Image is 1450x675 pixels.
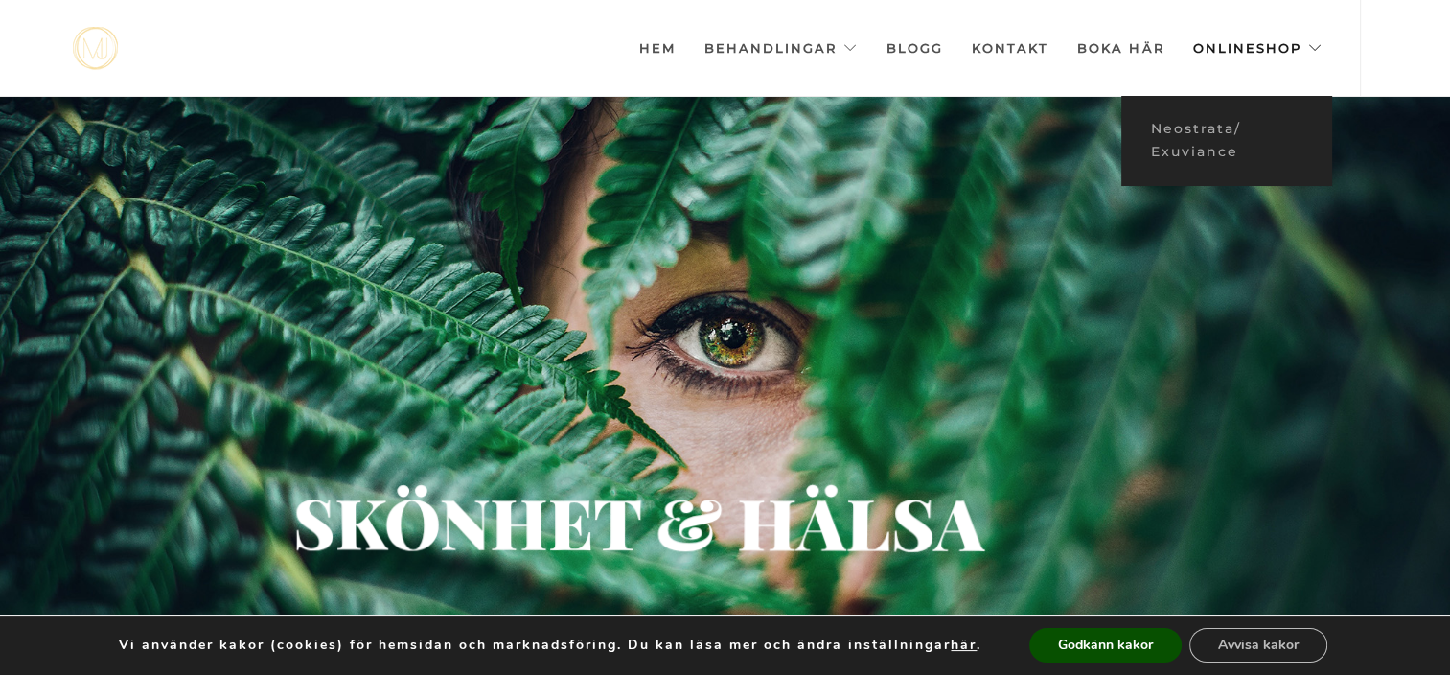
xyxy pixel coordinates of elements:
[1121,111,1332,170] a: Neostrata/ Exuviance
[951,637,977,654] button: här
[1189,628,1327,663] button: Avvisa kakor
[119,637,981,654] p: Vi använder kakor (cookies) för hemsidan och marknadsföring. Du kan läsa mer och ändra inställnin...
[73,27,118,70] a: mjstudio mjstudio mjstudio
[1029,628,1182,663] button: Godkänn kakor
[293,513,849,531] div: Skönhet & hälsa
[73,27,118,70] img: mjstudio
